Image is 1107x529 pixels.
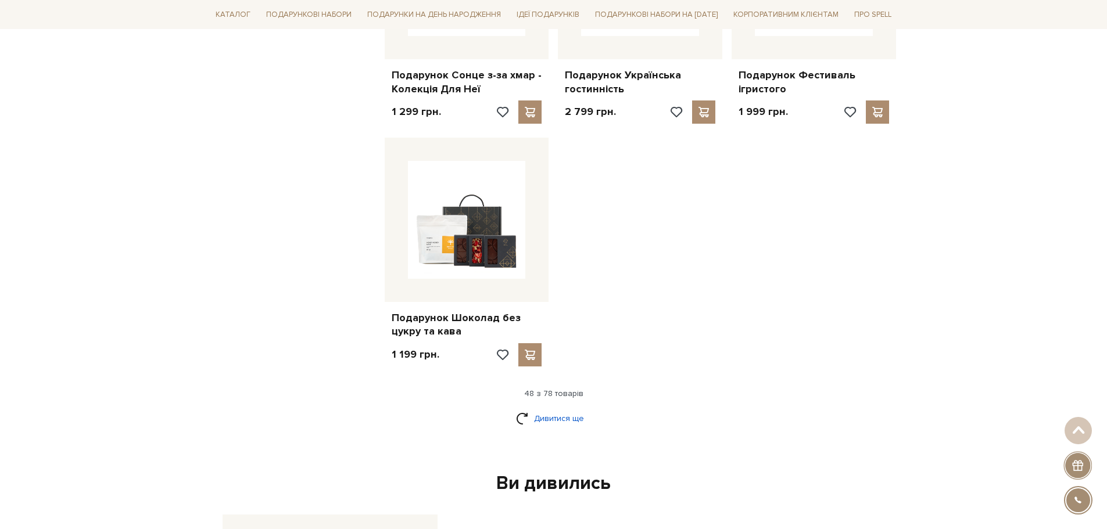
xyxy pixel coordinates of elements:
[590,5,722,24] a: Подарункові набори на [DATE]
[218,472,890,496] div: Ви дивились
[392,348,439,361] p: 1 199 грн.
[565,69,715,96] a: Подарунок Українська гостинність
[739,105,788,118] p: 1 999 грн.
[211,6,255,24] a: Каталог
[729,5,843,24] a: Корпоративним клієнтам
[392,311,542,339] a: Подарунок Шоколад без цукру та кава
[206,388,901,399] div: 48 з 78 товарів
[516,408,592,429] a: Дивитися ще
[392,69,542,96] a: Подарунок Сонце з-за хмар - Колекція Для Неї
[739,69,889,96] a: Подарунок Фестиваль ігристого
[363,6,506,24] a: Подарунки на День народження
[392,105,441,118] p: 1 299 грн.
[850,6,896,24] a: Про Spell
[565,105,616,118] p: 2 799 грн.
[261,6,356,24] a: Подарункові набори
[512,6,584,24] a: Ідеї подарунків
